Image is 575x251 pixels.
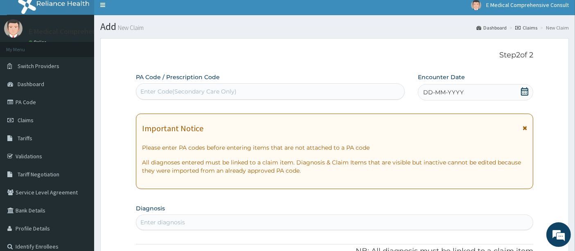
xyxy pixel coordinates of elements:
[142,124,203,133] h1: Important Notice
[136,51,534,60] p: Step 2 of 2
[116,25,144,31] small: New Claim
[18,116,34,124] span: Claims
[100,21,569,32] h1: Add
[486,1,569,9] span: E Medical Comprehensive Consult
[136,204,165,212] label: Diagnosis
[18,135,32,142] span: Tariffs
[18,62,59,70] span: Switch Providers
[18,171,59,178] span: Tariff Negotiation
[418,73,465,81] label: Encounter Date
[15,41,33,62] img: d_794563401_company_1708531726252_794563401
[29,28,135,35] p: E Medical Comprehensive Consult
[140,87,237,96] div: Enter Code(Secondary Care Only)
[43,46,138,57] div: Chat with us now
[47,74,113,157] span: We're online!
[140,218,185,226] div: Enter diagnosis
[476,24,507,31] a: Dashboard
[515,24,537,31] a: Claims
[142,144,528,152] p: Please enter PA codes before entering items that are not attached to a PA code
[142,158,528,175] p: All diagnoses entered must be linked to a claim item. Diagnosis & Claim Items that are visible bu...
[18,80,44,88] span: Dashboard
[4,165,156,194] textarea: Type your message and hit 'Enter'
[538,24,569,31] li: New Claim
[136,73,220,81] label: PA Code / Prescription Code
[29,39,48,45] a: Online
[134,4,154,24] div: Minimize live chat window
[4,19,23,38] img: User Image
[423,88,464,96] span: DD-MM-YYYY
